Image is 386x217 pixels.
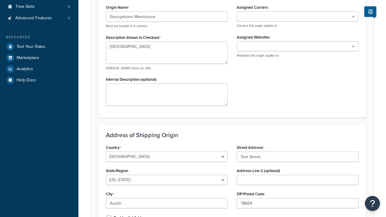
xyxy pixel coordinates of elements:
[365,196,380,211] button: Open Resource Center
[17,67,33,72] span: Analytics
[106,77,157,82] label: Internal Description (optional)
[237,24,359,28] p: Carriers this origin applies to
[237,35,270,39] label: Assigned Websites
[106,42,228,64] textarea: [GEOGRAPHIC_DATA]
[5,41,74,52] a: Test Your Rates
[68,16,70,21] span: 2
[106,168,128,173] label: State/Region
[5,52,74,63] a: Marketplace
[17,78,36,83] span: Help Docs
[5,1,74,12] li: Time Slots
[364,6,376,17] button: Show Help Docs
[106,132,359,138] h3: Address of Shipping Origin
[237,145,264,150] label: Street Address
[5,75,74,86] a: Help Docs
[237,168,280,173] label: Address Line 2 (optional)
[5,13,74,24] a: Advanced Features2
[106,5,129,10] label: Origin Name
[106,66,228,71] p: [PERSON_NAME] Store on 24th
[106,192,114,197] label: City
[237,192,264,196] label: ZIP/Postal Code
[237,5,268,10] label: Assigned Carriers
[237,53,359,58] p: Websites this origin applies to
[5,64,74,74] a: Analytics
[17,44,46,49] span: Test Your Rates
[106,24,228,28] p: Must not include # or comma
[68,4,70,9] span: 0
[106,35,161,40] label: Description Shown in Checkout
[5,13,74,24] li: Advanced Features
[15,16,52,21] span: Advanced Features
[106,145,121,150] label: Country
[17,55,39,61] span: Marketplace
[5,35,74,40] div: Resources
[5,1,74,12] a: Time Slots0
[15,4,35,9] span: Time Slots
